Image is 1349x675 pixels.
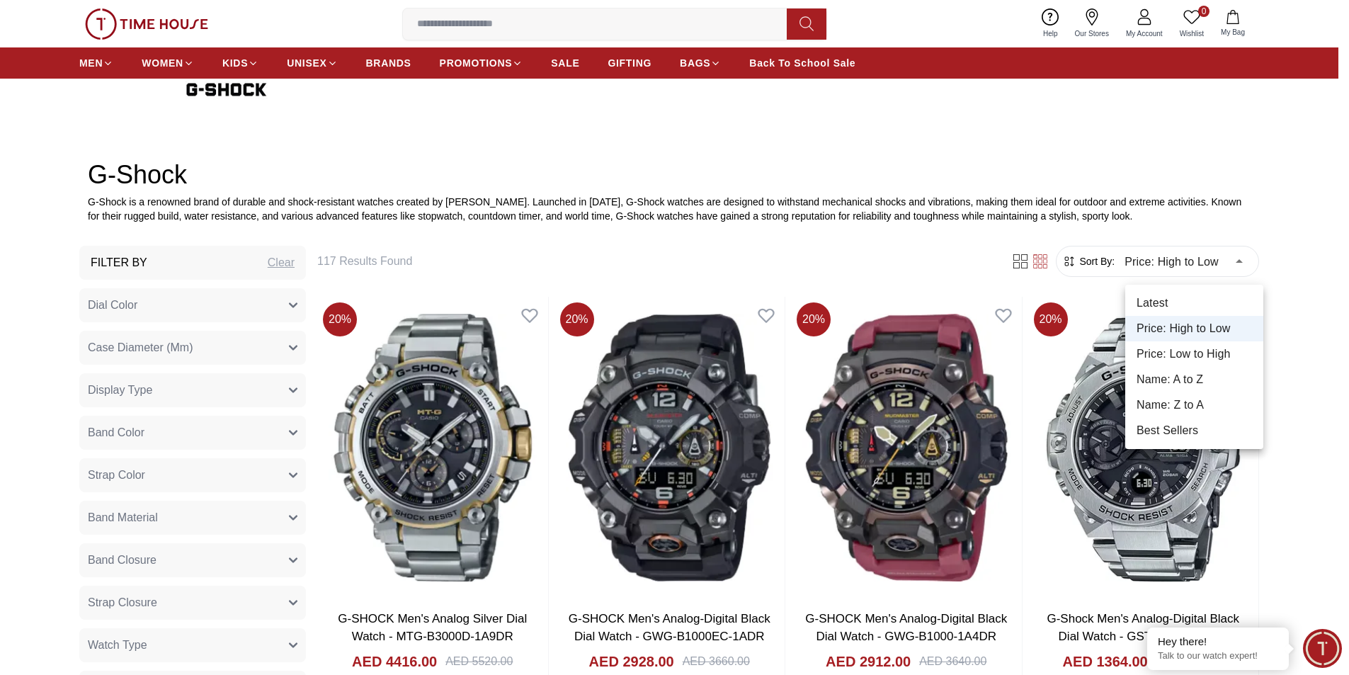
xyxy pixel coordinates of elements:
li: Price: Low to High [1125,341,1263,367]
li: Price: High to Low [1125,316,1263,341]
div: Hey there! [1158,635,1278,649]
li: Best Sellers [1125,418,1263,443]
li: Latest [1125,290,1263,316]
li: Name: A to Z [1125,367,1263,392]
p: Talk to our watch expert! [1158,650,1278,662]
li: Name: Z to A [1125,392,1263,418]
div: Chat Widget [1303,629,1342,668]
